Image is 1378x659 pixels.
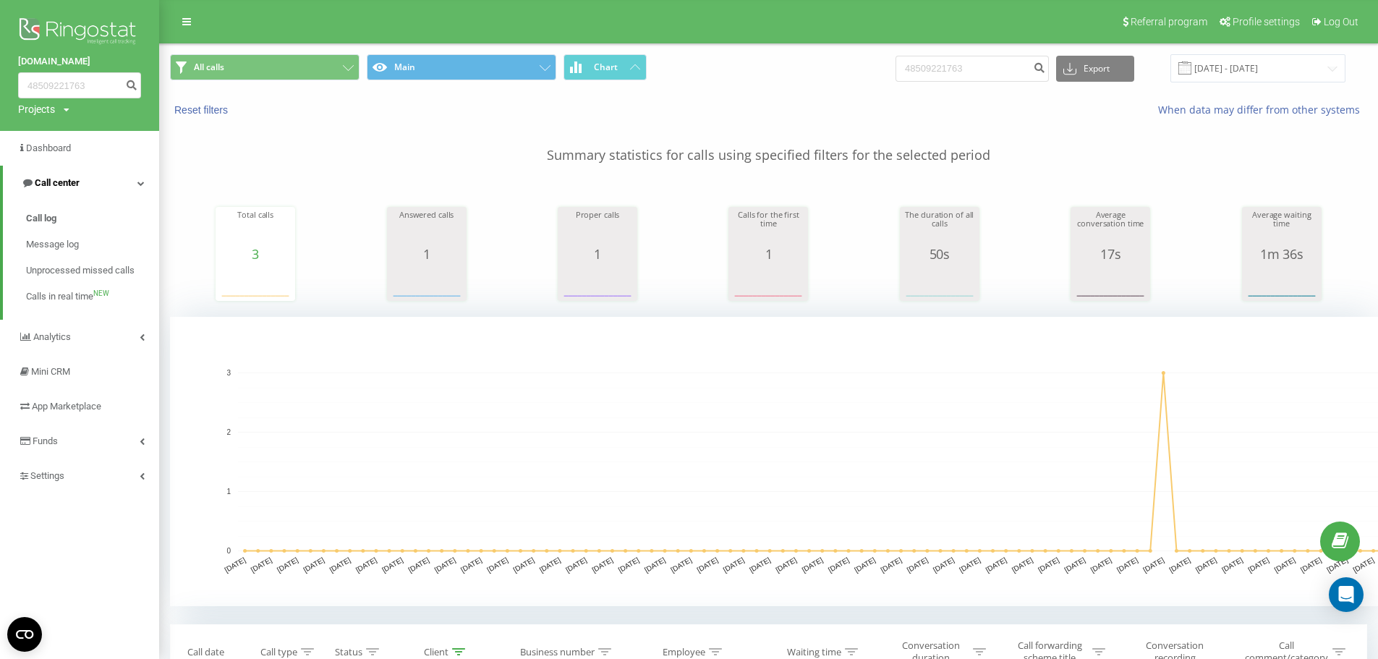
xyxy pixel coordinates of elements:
[219,211,292,247] div: Total calls
[1325,556,1349,574] text: [DATE]
[485,556,509,574] text: [DATE]
[26,263,135,278] span: Unprocessed missed calls
[26,211,56,226] span: Call log
[906,556,930,574] text: [DATE]
[958,556,982,574] text: [DATE]
[187,646,224,658] div: Call date
[617,556,641,574] text: [DATE]
[663,646,705,658] div: Employee
[896,56,1049,82] input: Search by number
[669,556,693,574] text: [DATE]
[774,556,798,574] text: [DATE]
[1115,556,1139,574] text: [DATE]
[1063,556,1086,574] text: [DATE]
[335,646,362,658] div: Status
[1141,556,1165,574] text: [DATE]
[903,211,976,247] div: The duration of all calls
[984,556,1008,574] text: [DATE]
[380,556,404,574] text: [DATE]
[1194,556,1218,574] text: [DATE]
[226,369,231,377] text: 3
[26,143,71,153] span: Dashboard
[1037,556,1060,574] text: [DATE]
[391,261,463,305] svg: A chart.
[30,470,64,481] span: Settings
[932,556,956,574] text: [DATE]
[276,556,299,574] text: [DATE]
[732,247,804,261] div: 1
[226,488,231,496] text: 1
[459,556,483,574] text: [DATE]
[170,54,360,80] button: All calls
[827,556,851,574] text: [DATE]
[564,556,588,574] text: [DATE]
[26,284,159,310] a: Calls in real timeNEW
[26,258,159,284] a: Unprocessed missed calls
[170,103,235,116] button: Reset filters
[561,261,634,305] svg: A chart.
[801,556,825,574] text: [DATE]
[696,556,720,574] text: [DATE]
[219,261,292,305] svg: A chart.
[1246,556,1270,574] text: [DATE]
[33,331,71,342] span: Analytics
[1273,556,1297,574] text: [DATE]
[32,401,101,412] span: App Marketplace
[1324,16,1358,27] span: Log Out
[226,547,231,555] text: 0
[1246,211,1318,247] div: Average waiting time
[732,211,804,247] div: Calls for the first time
[512,556,536,574] text: [DATE]
[748,556,772,574] text: [DATE]
[250,556,273,574] text: [DATE]
[787,646,841,658] div: Waiting time
[433,556,457,574] text: [DATE]
[722,556,746,574] text: [DATE]
[1352,556,1376,574] text: [DATE]
[1246,261,1318,305] svg: A chart.
[226,428,231,436] text: 2
[903,261,976,305] svg: A chart.
[328,556,352,574] text: [DATE]
[1074,211,1147,247] div: Average conversation time
[354,556,378,574] text: [DATE]
[1246,247,1318,261] div: 1m 36s
[26,237,79,252] span: Message log
[1168,556,1192,574] text: [DATE]
[219,247,292,261] div: 3
[563,54,647,80] button: Chart
[18,72,141,98] input: Search by number
[1131,16,1207,27] span: Referral program
[903,247,976,261] div: 50s
[1329,577,1364,612] div: Open Intercom Messenger
[853,556,877,574] text: [DATE]
[26,231,159,258] a: Message log
[194,61,224,73] span: All calls
[302,556,326,574] text: [DATE]
[18,14,141,51] img: Ringostat logo
[424,646,448,658] div: Client
[594,62,618,72] span: Chart
[391,211,463,247] div: Answered calls
[1011,556,1034,574] text: [DATE]
[561,211,634,247] div: Proper calls
[643,556,667,574] text: [DATE]
[33,435,58,446] span: Funds
[26,289,93,304] span: Calls in real time
[880,556,903,574] text: [DATE]
[732,261,804,305] div: A chart.
[1158,103,1367,116] a: When data may differ from other systems
[260,646,297,658] div: Call type
[391,247,463,261] div: 1
[7,617,42,652] button: Open CMP widget
[1056,56,1134,82] button: Export
[520,646,595,658] div: Business number
[1299,556,1323,574] text: [DATE]
[590,556,614,574] text: [DATE]
[1220,556,1244,574] text: [DATE]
